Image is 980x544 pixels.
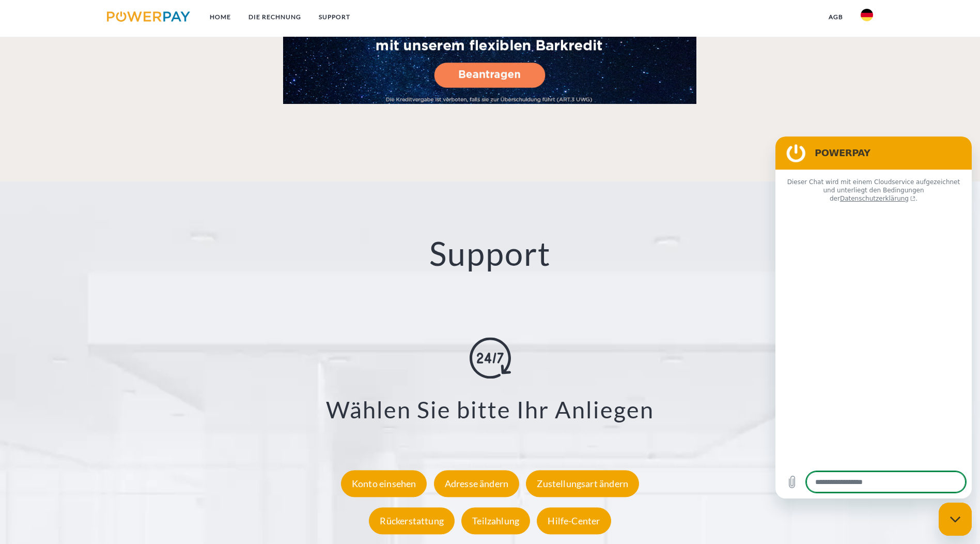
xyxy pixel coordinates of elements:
iframe: Schaltfläche zum Öffnen des Messaging-Fensters; Konversation läuft [939,503,972,536]
a: agb [820,8,852,26]
a: Home [201,8,240,26]
div: Teilzahlung [461,508,530,535]
div: Hilfe-Center [537,508,611,535]
div: Zustellungsart ändern [526,471,639,497]
a: Konto einsehen [338,478,430,490]
img: logo-powerpay.svg [107,11,190,22]
iframe: Messaging-Fenster [775,137,972,498]
a: Zustellungsart ändern [523,478,642,490]
a: Hilfe-Center [534,516,613,527]
div: Adresse ändern [434,471,520,497]
a: Teilzahlung [459,516,533,527]
div: Konto einsehen [341,471,427,497]
img: de [861,9,873,21]
a: Adresse ändern [431,478,522,490]
a: SUPPORT [310,8,359,26]
div: Rückerstattung [369,508,455,535]
img: online-shopping.svg [470,337,511,379]
a: Rückerstattung [366,516,457,527]
h2: Support [49,233,931,274]
a: DIE RECHNUNG [240,8,310,26]
h3: Wählen Sie bitte Ihr Anliegen [62,395,918,424]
